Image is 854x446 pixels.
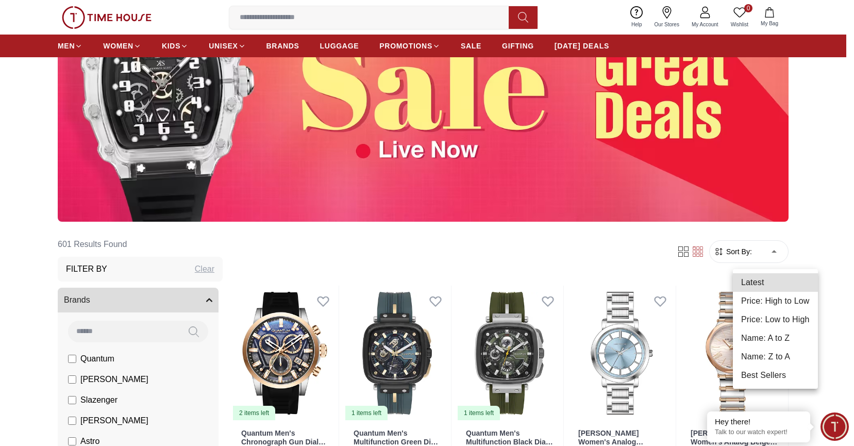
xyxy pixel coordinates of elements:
li: Best Sellers [733,366,818,385]
div: Hey there! [715,417,802,427]
li: Name: A to Z [733,329,818,348]
li: Name: Z to A [733,348,818,366]
li: Price: Low to High [733,310,818,329]
div: Chat Widget [820,412,849,441]
li: Price: High to Low [733,292,818,310]
li: Latest [733,273,818,292]
p: Talk to our watch expert! [715,428,802,437]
